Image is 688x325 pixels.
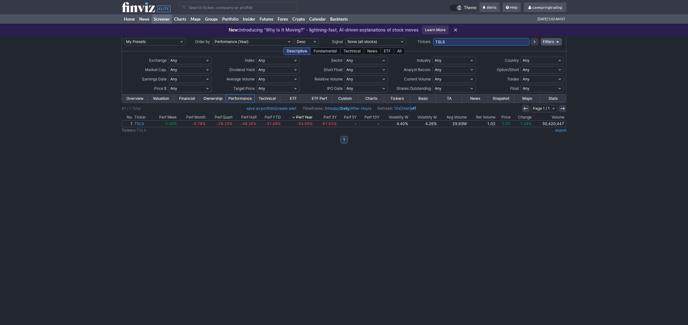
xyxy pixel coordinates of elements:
a: Charts [358,95,384,103]
a: TA [436,95,462,103]
span: 0.36% [165,121,177,126]
a: Calendar [307,14,328,24]
a: 29.93M [438,121,468,127]
a: Custom [332,95,358,103]
a: Financial [174,95,200,103]
a: Overview [122,95,148,103]
a: Ownership [200,95,226,103]
a: News [462,95,488,103]
a: TSLS [134,121,151,127]
th: Volume [533,114,566,120]
th: Perf 5Y [338,114,358,120]
a: 30,420,447 [533,121,566,127]
span: Relative Volume [315,77,343,81]
div: ETF [380,47,394,55]
a: Basic [410,95,436,103]
a: Crypto [290,14,307,24]
a: create alert [276,106,296,111]
span: Index [245,58,255,63]
a: -48.36% [233,121,257,127]
div: News [364,47,381,55]
th: Perf Half [233,114,257,120]
span: -48.36% [241,121,256,126]
a: 4.26% [409,121,438,127]
span: Tickers [417,39,431,44]
p: Introducing “Why Is It Moving?” - lightning-fast, AI-driven explanations of stock moves [229,27,419,33]
th: Rel Volume [468,114,496,120]
th: Perf YTD [257,114,282,120]
span: 5.50 [502,121,510,126]
span: -6.78% [192,121,206,126]
a: save as portfolio [246,106,275,111]
span: Country [505,58,519,63]
span: Target Price [233,86,255,91]
span: New: [229,27,239,32]
th: No. [122,114,134,120]
a: 10s [394,106,400,111]
b: Timeframe: [303,106,324,111]
a: 5.50 [496,121,511,127]
div: All [394,47,405,55]
a: Technical [254,95,280,103]
a: -81.65% [314,121,338,127]
a: Theme [450,4,476,11]
a: off [411,106,416,111]
a: Stats [540,95,566,103]
th: Change [511,114,533,120]
a: Help [503,2,521,12]
a: News [137,14,152,24]
a: 1 [122,121,134,127]
td: TSLS [122,127,427,133]
a: Intraday [325,106,339,111]
a: Backtests [328,14,350,24]
span: Current Volume [404,77,431,81]
span: Price $ [154,86,167,91]
div: Fundamental [310,47,340,55]
a: -6.78% [178,121,207,127]
a: 1.02 [468,121,496,127]
a: Groups [203,14,220,24]
th: Perf Month [178,114,207,120]
a: ETF Perf [306,95,332,103]
a: export [555,128,566,133]
div: #1 / 1 Total [122,105,141,112]
b: Refresh: [378,106,393,111]
span: Industry [417,58,431,63]
a: Maps [188,14,203,24]
a: Performance [226,95,254,103]
a: 1 [340,136,348,143]
span: cavespringtrading [532,5,562,10]
a: Portfolio [220,14,241,24]
a: 0.36% [151,121,178,127]
a: Snapshot [488,95,514,103]
th: Perf Quart [207,114,233,120]
a: Futures [257,14,276,24]
th: Perf Year [282,114,314,120]
span: | | [378,105,416,112]
span: 1.48% [520,121,532,126]
span: Market Cap. [145,67,167,72]
span: Sector [331,58,343,63]
span: Signal [332,39,343,44]
span: IPO Date [327,86,343,91]
a: cavespringtrading [524,2,566,12]
th: Price [496,114,511,120]
span: Trades [507,77,519,81]
span: Float [510,86,519,91]
a: -28.29% [207,121,233,127]
th: Volatility M [409,114,438,120]
span: Dividend Yield [229,67,255,72]
span: Earnings Date [142,77,167,81]
div: Technical [340,47,364,55]
span: | | [303,105,371,112]
span: Average Volume [227,77,255,81]
input: Search [179,2,298,12]
a: Screener [152,14,172,24]
a: Daily [340,106,349,111]
a: - [358,121,380,127]
span: Order by [195,39,210,44]
span: Theme [464,4,476,11]
span: -31.68% [265,121,281,126]
a: Valuation [148,95,174,103]
b: 1 [343,136,345,143]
